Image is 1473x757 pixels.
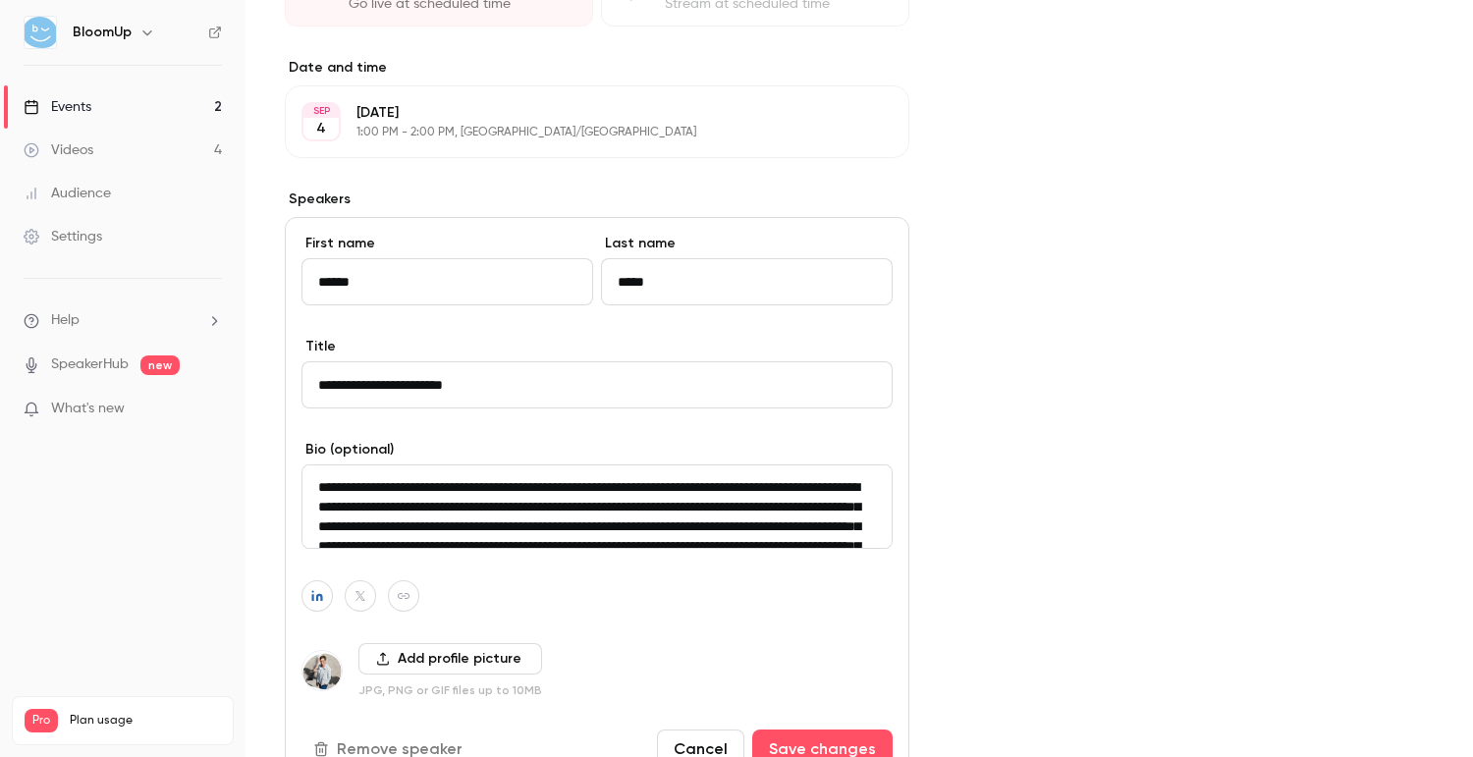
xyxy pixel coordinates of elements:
[24,227,102,246] div: Settings
[285,189,909,209] label: Speakers
[301,440,893,460] label: Bio (optional)
[25,17,56,48] img: BloomUp
[51,310,80,331] span: Help
[51,354,129,375] a: SpeakerHub
[24,310,222,331] li: help-dropdown-opener
[358,682,542,698] p: JPG, PNG or GIF files up to 10MB
[356,103,805,123] p: [DATE]
[140,355,180,375] span: new
[24,184,111,203] div: Audience
[301,234,593,253] label: First name
[356,125,805,140] p: 1:00 PM - 2:00 PM, [GEOGRAPHIC_DATA]/[GEOGRAPHIC_DATA]
[358,643,542,675] button: Add profile picture
[25,709,58,732] span: Pro
[301,337,893,356] label: Title
[285,58,909,78] label: Date and time
[198,401,222,418] iframe: Noticeable Trigger
[70,713,221,729] span: Plan usage
[601,234,893,253] label: Last name
[316,119,326,138] p: 4
[303,104,339,118] div: SEP
[24,140,93,160] div: Videos
[73,23,132,42] h6: BloomUp
[24,97,91,117] div: Events
[51,399,125,419] span: What's new
[302,651,342,690] img: Veerle Herst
